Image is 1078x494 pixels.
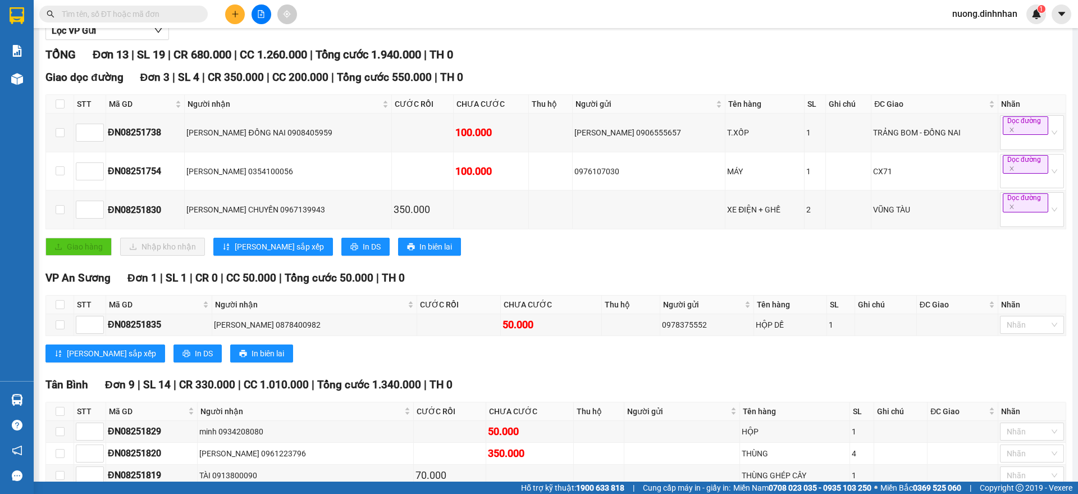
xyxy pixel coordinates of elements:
span: CC 50.000 [226,271,276,284]
strong: 0369 525 060 [913,483,961,492]
img: warehouse-icon [11,394,23,406]
span: | [331,71,334,84]
div: Nhãn [1001,98,1063,110]
span: | [221,271,223,284]
img: logo-vxr [10,7,24,24]
div: ĐN08251835 [108,318,210,332]
th: CƯỚC RỒI [414,402,486,421]
span: Người nhận [215,298,406,311]
span: SL 4 [178,71,199,84]
span: [PERSON_NAME] sắp xếp [235,241,324,253]
span: Tổng cước 550.000 [337,71,432,84]
div: MÁY [727,165,802,178]
span: Đơn 1 [127,271,157,284]
span: Tân Bình [45,378,88,391]
span: | [424,378,427,391]
th: SL [805,95,825,114]
span: sort-ascending [54,350,62,359]
div: 1 [852,425,872,438]
div: ĐN08251830 [108,203,182,217]
span: Dọc đường [1003,116,1048,135]
th: CƯỚC RỒI [417,296,501,314]
span: Miền Nam [733,482,871,494]
input: Tìm tên, số ĐT hoặc mã đơn [62,8,194,20]
div: [PERSON_NAME] 0906555657 [574,126,723,139]
span: | [424,48,427,61]
span: Đơn 3 [140,71,170,84]
td: ĐN08251830 [106,191,185,229]
th: Thu hộ [529,95,572,114]
button: caret-down [1052,4,1071,24]
th: Tên hàng [740,402,850,421]
sup: 1 [1038,5,1045,13]
div: 1 [852,469,872,482]
span: Hỗ trợ kỹ thuật: [521,482,624,494]
span: Người nhận [188,98,380,110]
span: printer [239,350,247,359]
span: Miền Bắc [880,482,961,494]
div: ĐN08251754 [108,164,182,178]
th: CƯỚC RỒI [392,95,454,114]
span: Mã GD [109,298,200,311]
th: SL [850,402,874,421]
div: 0978375552 [662,319,752,331]
button: aim [277,4,297,24]
span: CR 0 [195,271,218,284]
span: | [238,378,241,391]
div: 350.000 [394,202,452,217]
span: CC 200.000 [272,71,328,84]
button: sort-ascending[PERSON_NAME] sắp xếp [45,345,165,362]
button: printerIn DS [173,345,222,362]
td: ĐN08251738 [106,114,185,152]
th: Tên hàng [725,95,805,114]
div: ĐN08251829 [108,424,195,438]
img: icon-new-feature [1031,9,1042,19]
th: Thu hộ [602,296,660,314]
div: Nhãn [1001,405,1063,418]
div: ĐN08251738 [108,125,182,139]
span: close [1009,204,1015,210]
th: Ghi chú [855,296,917,314]
th: Thu hộ [574,402,624,421]
img: solution-icon [11,45,23,57]
span: sort-ascending [222,243,230,252]
span: Dọc đường [1003,155,1048,174]
div: 100.000 [455,164,527,179]
div: TÀI 0913800090 [199,469,412,482]
span: | [312,378,314,391]
span: TH 0 [430,378,453,391]
div: 50.000 [488,424,572,439]
div: HỘP [742,425,848,438]
img: warehouse-icon [11,73,23,85]
span: copyright [1016,484,1024,492]
button: printerIn DS [341,238,390,256]
div: T.XỐP [727,126,802,139]
button: printerIn biên lai [230,345,293,362]
span: | [160,271,163,284]
div: ĐN08251819 [108,468,195,482]
div: ĐN08251820 [108,446,195,460]
span: Người gửi [575,98,714,110]
div: 2 [806,203,823,216]
span: | [173,378,176,391]
th: STT [74,95,106,114]
div: THÙNG [742,447,848,460]
div: XE ĐIỆN + GHẾ [727,203,802,216]
span: | [168,48,171,61]
span: | [267,71,269,84]
th: CHƯA CƯỚC [486,402,574,421]
span: Đơn 13 [93,48,129,61]
button: plus [225,4,245,24]
span: Cung cấp máy in - giấy in: [643,482,730,494]
span: TH 0 [382,271,405,284]
button: downloadNhập kho nhận [120,238,205,256]
div: 100.000 [455,125,527,141]
th: SL [827,296,855,314]
span: | [131,48,134,61]
span: CR 350.000 [208,71,264,84]
span: printer [350,243,358,252]
span: CC 1.260.000 [240,48,307,61]
div: [PERSON_NAME] ĐỒNG NAI 0908405959 [186,126,389,139]
span: | [970,482,971,494]
span: search [47,10,54,18]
